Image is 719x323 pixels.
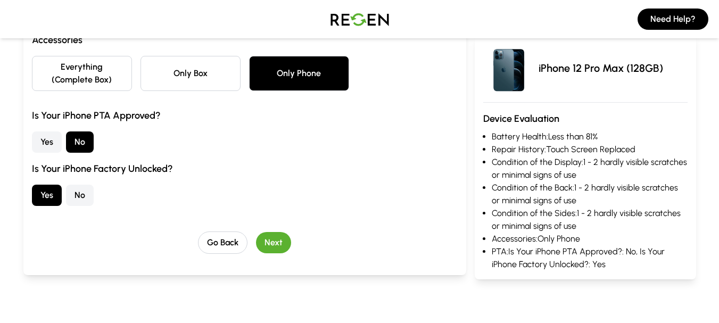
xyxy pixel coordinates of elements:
[32,108,458,123] h3: Is Your iPhone PTA Approved?
[32,32,458,47] h3: Accessories
[32,56,132,91] button: Everything (Complete Box)
[492,245,688,271] li: PTA: Is Your iPhone PTA Approved?: No, Is Your iPhone Factory Unlocked?: Yes
[483,43,534,94] img: iPhone 12 Pro Max
[483,111,688,126] h3: Device Evaluation
[492,207,688,233] li: Condition of the Sides: 1 - 2 hardly visible scratches or minimal signs of use
[198,231,247,254] button: Go Back
[492,130,688,143] li: Battery Health: Less than 81%
[32,131,62,153] button: Yes
[32,161,458,176] h3: Is Your iPhone Factory Unlocked?
[638,9,708,30] button: Need Help?
[66,131,94,153] button: No
[323,4,397,34] img: Logo
[32,185,62,206] button: Yes
[492,181,688,207] li: Condition of the Back: 1 - 2 hardly visible scratches or minimal signs of use
[66,185,94,206] button: No
[141,56,241,91] button: Only Box
[492,233,688,245] li: Accessories: Only Phone
[492,143,688,156] li: Repair History: Touch Screen Replaced
[249,56,349,91] button: Only Phone
[492,156,688,181] li: Condition of the Display: 1 - 2 hardly visible scratches or minimal signs of use
[539,61,663,76] p: iPhone 12 Pro Max (128GB)
[256,232,291,253] button: Next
